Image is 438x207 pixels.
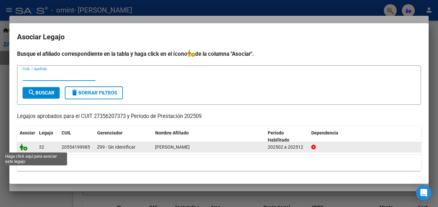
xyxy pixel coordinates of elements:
mat-icon: delete [71,89,78,96]
span: Periodo Habilitado [268,130,289,143]
datatable-header-cell: Periodo Habilitado [265,126,309,147]
h2: Asociar Legajo [17,31,421,43]
span: Asociar [20,130,35,135]
span: Buscar [28,90,55,96]
button: Buscar [23,87,60,99]
div: 1 registros [17,155,421,171]
mat-icon: search [28,89,35,96]
datatable-header-cell: Nombre Afiliado [153,126,265,147]
div: Open Intercom Messenger [416,185,432,201]
datatable-header-cell: Legajo [36,126,59,147]
datatable-header-cell: Asociar [17,126,36,147]
span: 32 [39,144,44,150]
button: Borrar Filtros [65,86,123,99]
span: Legajo [39,130,53,135]
datatable-header-cell: Gerenciador [95,126,153,147]
div: 20554199985 [62,143,90,151]
span: Borrar Filtros [71,90,117,96]
span: CUIL [62,130,71,135]
datatable-header-cell: Dependencia [309,126,421,147]
span: Dependencia [311,130,338,135]
span: Gerenciador [97,130,123,135]
span: Z99 - Sin Identificar [97,144,135,150]
span: DOMICOLI LUCIANO [155,144,190,150]
div: 202502 a 202512 [268,143,306,151]
p: Legajos aprobados para el CUIT 27356207373 y Período de Prestación 202509 [17,113,421,121]
datatable-header-cell: CUIL [59,126,95,147]
span: Nombre Afiliado [155,130,189,135]
h4: Busque el afiliado correspondiente en la tabla y haga click en el ícono de la columna "Asociar". [17,50,421,58]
